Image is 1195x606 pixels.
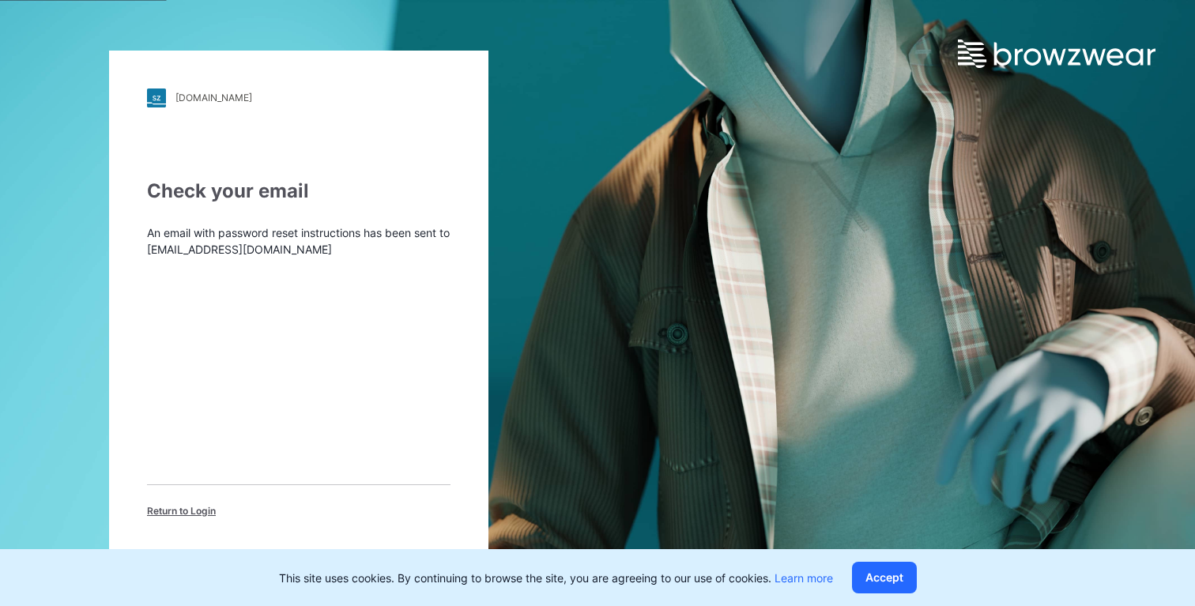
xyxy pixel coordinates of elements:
[175,92,252,104] div: [DOMAIN_NAME]
[147,224,450,258] p: An email with password reset instructions has been sent to [EMAIL_ADDRESS][DOMAIN_NAME]
[147,88,166,107] img: stylezone-logo.562084cfcfab977791bfbf7441f1a819.svg
[279,570,833,586] p: This site uses cookies. By continuing to browse the site, you are agreeing to our use of cookies.
[958,40,1155,68] img: browzwear-logo.e42bd6dac1945053ebaf764b6aa21510.svg
[147,504,216,518] span: Return to Login
[775,571,833,585] a: Learn more
[147,177,450,205] div: Check your email
[852,562,917,593] button: Accept
[147,88,450,107] a: [DOMAIN_NAME]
